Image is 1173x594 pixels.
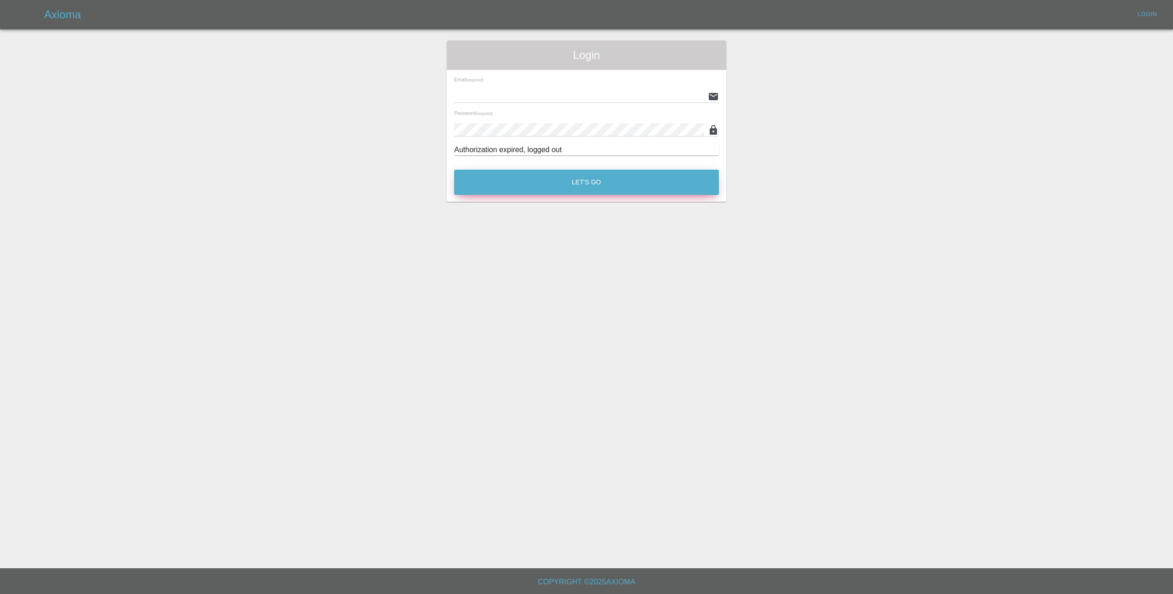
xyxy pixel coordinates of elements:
[454,48,719,63] span: Login
[1133,7,1162,22] a: Login
[476,112,493,116] small: (required)
[7,576,1166,588] h6: Copyright © 2025 Axioma
[44,7,81,22] h5: Axioma
[454,144,719,155] div: Authorization expired, logged out
[454,110,493,116] span: Password
[454,77,484,82] span: Email
[454,170,719,195] button: Let's Go
[467,78,484,82] small: (required)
